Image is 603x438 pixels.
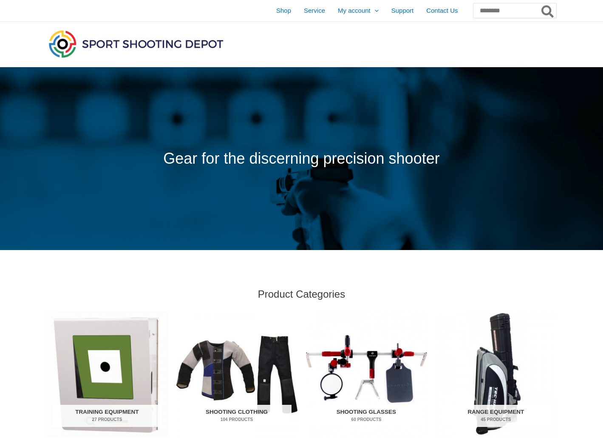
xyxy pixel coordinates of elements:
[306,311,427,437] img: Shooting Glasses
[311,405,421,427] h2: Shooting Glasses
[182,416,292,423] mark: 104 Products
[441,416,551,423] mark: 45 Products
[306,311,427,437] a: Visit product category Shooting Glasses
[47,145,557,173] p: Gear for the discerning precision shooter
[182,405,292,427] h2: Shooting Clothing
[311,416,421,423] mark: 60 Products
[52,416,162,423] mark: 27 Products
[436,311,557,437] img: Range Equipment
[47,287,557,301] h2: Product Categories
[441,405,551,427] h2: Range Equipment
[47,311,168,437] a: Visit product category Training Equipment
[436,311,557,437] a: Visit product category Range Equipment
[47,28,225,60] img: Sport Shooting Depot
[176,311,297,437] img: Shooting Clothing
[540,3,556,18] button: Search
[176,311,297,437] a: Visit product category Shooting Clothing
[47,311,168,437] img: Training Equipment
[52,405,162,427] h2: Training Equipment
